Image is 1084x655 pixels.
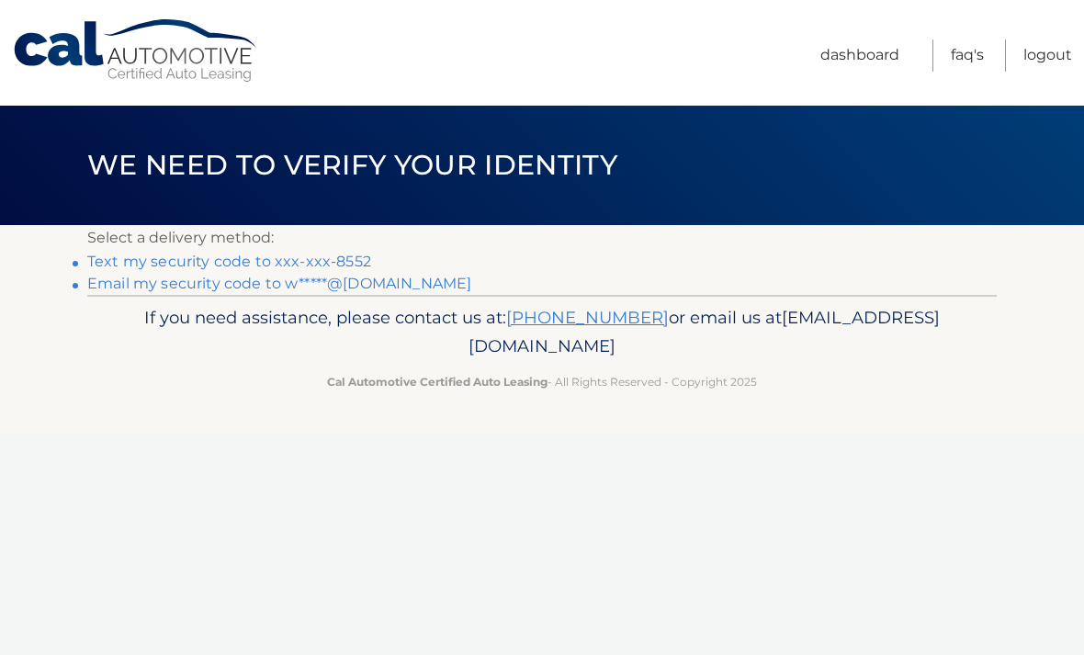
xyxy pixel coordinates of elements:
[327,375,548,389] strong: Cal Automotive Certified Auto Leasing
[12,18,260,84] a: Cal Automotive
[87,253,371,270] a: Text my security code to xxx-xxx-8552
[99,372,985,391] p: - All Rights Reserved - Copyright 2025
[87,148,617,182] span: We need to verify your identity
[506,307,669,328] a: [PHONE_NUMBER]
[87,225,997,251] p: Select a delivery method:
[951,40,984,72] a: FAQ's
[87,275,471,292] a: Email my security code to w*****@[DOMAIN_NAME]
[820,40,899,72] a: Dashboard
[99,303,985,362] p: If you need assistance, please contact us at: or email us at
[1023,40,1072,72] a: Logout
